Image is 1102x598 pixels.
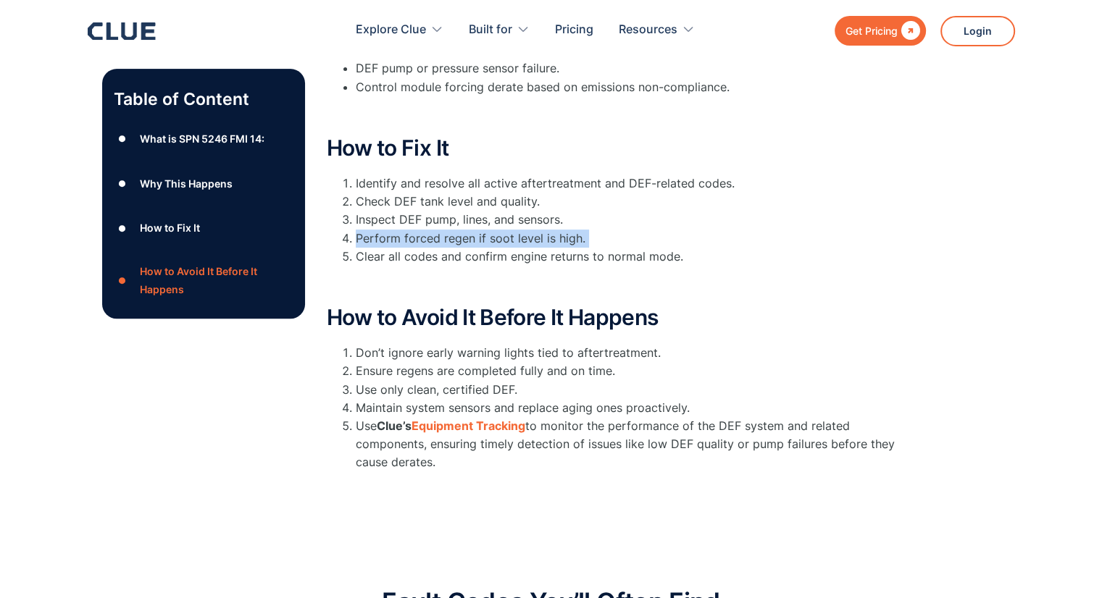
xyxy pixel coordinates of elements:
li: Use only clean, certified DEF. [356,381,906,399]
div: Built for [469,7,512,53]
div:  [898,22,920,40]
a: ●How to Avoid It Before It Happens [114,262,293,298]
p: Table of Content [114,88,293,111]
div: How to Avoid It Before It Happens [139,262,293,298]
div: What is SPN 5246 FMI 14: [139,130,264,148]
div: ● [114,217,131,239]
div: ● [114,173,131,195]
div: Resources [619,7,677,53]
div: How to Fix It [139,219,199,237]
li: Clear all codes and confirm engine returns to normal mode. [356,248,906,266]
a: ●What is SPN 5246 FMI 14: [114,128,293,150]
li: Inspect DEF pump, lines, and sensors. [356,211,906,229]
li: Perform forced regen if soot level is high. [356,229,906,248]
a: Pricing [555,7,593,53]
div: Explore Clue [356,7,426,53]
a: ●How to Fix It [114,217,293,239]
a: Equipment Tracking [412,418,525,433]
p: ‍ [327,273,906,291]
a: ●Why This Happens [114,173,293,195]
a: Get Pricing [835,16,926,46]
a: Login [940,16,1015,46]
li: Ensure regens are completed fully and on time. [356,362,906,380]
div: Get Pricing [846,22,898,40]
li: Identify and resolve all active aftertreatment and DEF-related codes. [356,174,906,193]
li: Control module forcing derate based on emissions non-compliance. [356,78,906,96]
li: Don’t ignore early warning lights tied to aftertreatment. [356,344,906,362]
li: Maintain system sensors and replace aging ones proactively. [356,399,906,417]
p: ‍ [327,104,906,122]
div: Explore Clue [356,7,443,53]
li: Check DEF tank level and quality. [356,193,906,211]
h2: How to Fix It [327,136,906,160]
div: Built for [469,7,530,53]
div: ● [114,128,131,150]
li: DEF pump or pressure sensor failure. [356,59,906,77]
li: Use to monitor the performance of the DEF system and related components, ensuring timely detectio... [356,417,906,472]
h2: How to Avoid It Before It Happens [327,306,906,329]
div: Why This Happens [139,174,232,193]
div: Resources [619,7,695,53]
strong: Clue’s [377,418,412,433]
div: ● [114,269,131,291]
